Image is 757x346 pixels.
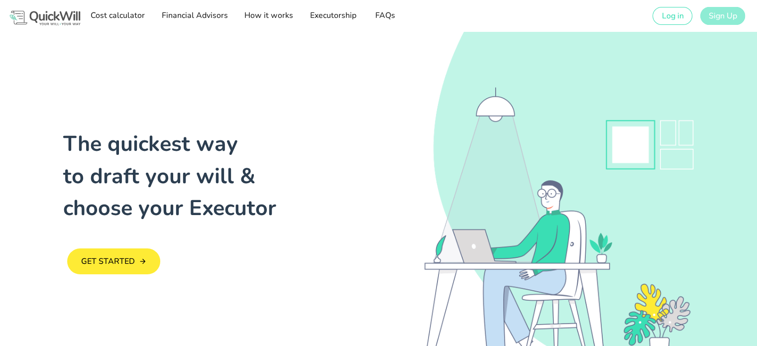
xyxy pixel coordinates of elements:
[67,248,161,274] a: GET STARTED
[652,7,692,25] a: Log in
[708,10,737,21] span: Sign Up
[87,6,148,26] a: Cost calculator
[158,6,230,26] a: Financial Advisors
[700,7,745,25] a: Sign Up
[372,10,398,21] span: FAQs
[369,6,401,26] a: FAQs
[161,10,227,21] span: Financial Advisors
[244,10,293,21] span: How it works
[309,10,356,21] span: Executorship
[8,9,82,26] img: Logo
[241,6,296,26] a: How it works
[90,10,145,21] span: Cost calculator
[63,128,379,225] h1: The quickest way to draft your will & choose your Executor
[81,256,135,267] span: GET STARTED
[306,6,359,26] a: Executorship
[661,10,683,21] span: Log in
